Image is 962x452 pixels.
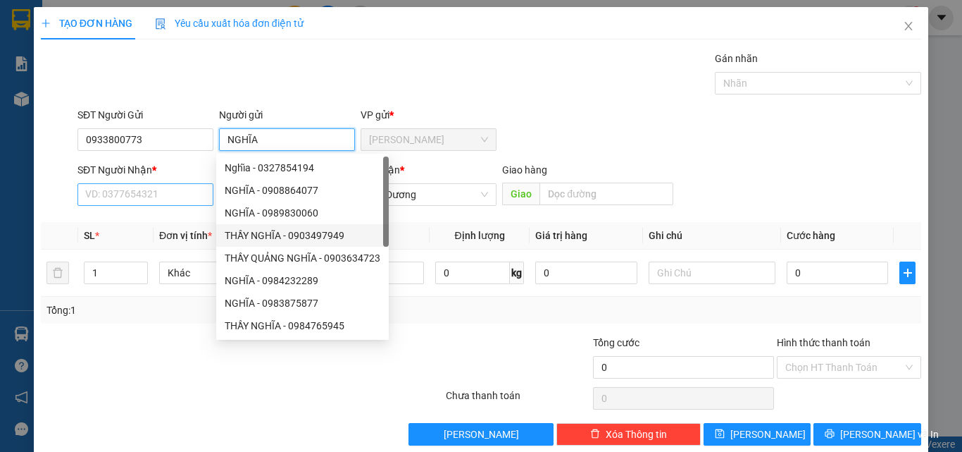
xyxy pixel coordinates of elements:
[825,429,835,440] span: printer
[58,18,210,72] b: Công ty TNHH [PERSON_NAME]
[216,314,389,337] div: THẦY NGHĨA - 0984765945
[216,202,389,224] div: NGHĨA - 0989830060
[216,247,389,269] div: THẦY QUẢNG NGHĨA - 0903634723
[643,222,781,250] th: Ghi chú
[225,318,380,334] div: THẦY NGHĨA - 0984765945
[369,129,488,150] span: Bảo Lộc
[369,184,488,205] span: Hải Dương
[168,262,277,283] span: Khác
[510,262,524,284] span: kg
[593,337,639,348] span: Tổng cước
[155,18,166,30] img: icon
[556,423,701,446] button: deleteXóa Thông tin
[225,228,380,243] div: THẦY NGHĨA - 0903497949
[41,18,51,28] span: plus
[84,230,95,241] span: SL
[454,230,504,241] span: Định lượng
[535,262,637,284] input: 0
[777,337,870,348] label: Hình thức thanh toán
[813,423,921,446] button: printer[PERSON_NAME] và In
[361,107,496,123] div: VP gửi
[539,183,673,205] input: Dọc đường
[41,18,132,29] span: TẠO ĐƠN HÀNG
[889,7,928,47] button: Close
[590,429,600,440] span: delete
[225,160,380,176] div: Nghĩa - 0327854194
[649,262,775,284] input: Ghi Chú
[787,230,835,241] span: Cước hàng
[216,157,389,179] div: Nghĩa - 0327854194
[444,388,592,413] div: Chưa thanh toán
[502,183,539,205] span: Giao
[46,262,69,284] button: delete
[216,269,389,292] div: NGHĨA - 0984232289
[225,295,380,311] div: NGHĨA - 0983875877
[159,230,212,241] span: Đơn vị tính
[704,423,811,446] button: save[PERSON_NAME]
[216,179,389,202] div: NGHĨA - 0908864077
[408,423,553,446] button: [PERSON_NAME]
[225,205,380,221] div: NGHĨA - 0989830060
[606,427,667,442] span: Xóa Thông tin
[77,162,213,178] div: SĐT Người Nhận
[225,273,380,288] div: NGHĨA - 0984232289
[444,427,519,442] span: [PERSON_NAME]
[900,267,915,279] span: plus
[715,53,758,64] label: Gán nhãn
[46,303,373,318] div: Tổng: 1
[216,224,389,247] div: THẦY NGHĨA - 0903497949
[535,230,587,241] span: Giá trị hàng
[74,82,260,179] h1: Giao dọc đường
[188,11,340,35] b: [DOMAIN_NAME]
[216,292,389,314] div: NGHĨA - 0983875877
[225,183,380,198] div: NGHĨA - 0908864077
[8,82,118,105] h2: BLC1208250001
[715,429,725,440] span: save
[77,107,213,123] div: SĐT Người Gửi
[903,20,914,32] span: close
[225,250,380,266] div: THẦY QUẢNG NGHĨA - 0903634723
[502,164,547,176] span: Giao hàng
[155,18,304,29] span: Yêu cầu xuất hóa đơn điện tử
[730,427,806,442] span: [PERSON_NAME]
[219,107,355,123] div: Người gửi
[899,262,916,284] button: plus
[840,427,939,442] span: [PERSON_NAME] và In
